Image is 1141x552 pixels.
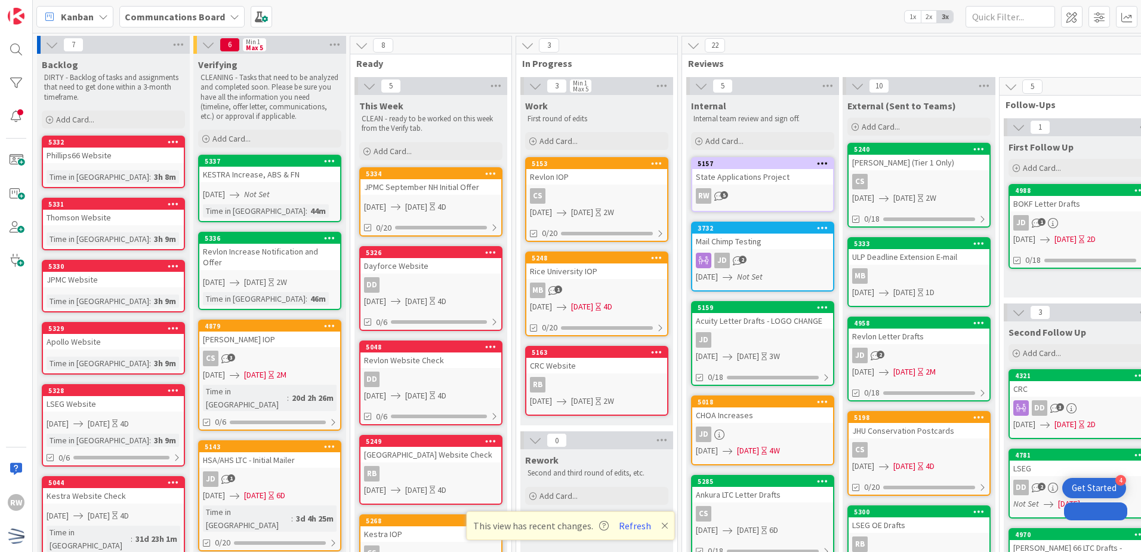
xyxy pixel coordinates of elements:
span: Add Card... [539,136,578,146]
div: 5285 [692,476,833,487]
div: 5248 [532,254,667,262]
div: 5163 [526,347,667,358]
span: [DATE] [1054,418,1077,431]
div: 5329Apollo Website [43,323,184,349]
div: 2W [603,206,614,219]
div: 46m [307,292,329,305]
div: MB [849,268,989,284]
div: JHU Conservation Postcards [849,423,989,438]
div: CS [852,174,868,189]
div: 4D [603,300,612,313]
span: : [149,295,151,308]
div: Dayforce Website [360,258,501,274]
img: avatar [8,528,24,544]
span: Ready [356,57,497,69]
div: 5337 [199,156,340,167]
div: RW [696,188,711,204]
div: 5300LSEG OE Drafts [849,507,989,533]
div: 5328 [43,385,184,396]
span: [DATE] [530,300,552,313]
div: RB [526,377,667,392]
span: 8 [373,38,393,53]
span: [DATE] [852,286,874,299]
span: 0/20 [542,321,557,334]
div: DD [360,277,501,293]
div: 5048Revlon Website Check [360,342,501,368]
i: Not Set [737,271,763,282]
span: 2 [877,351,884,358]
span: 2x [921,11,937,23]
div: Thomson Website [43,210,184,225]
span: 3x [937,11,953,23]
span: [DATE] [405,390,427,402]
span: 1 [1038,218,1046,226]
div: DD [364,277,380,293]
span: [DATE] [405,295,427,308]
span: 0/6 [215,416,226,428]
span: 5 [720,191,728,199]
div: 5336 [205,234,340,243]
div: 5198 [849,412,989,423]
div: Time in [GEOGRAPHIC_DATA] [47,170,149,183]
div: 5153Revlon IOP [526,158,667,185]
div: 5153 [532,160,667,168]
div: JD [1013,215,1029,231]
span: [DATE] [203,276,225,289]
span: [DATE] [364,201,386,213]
span: [DATE] [852,366,874,378]
span: 10 [869,79,889,93]
div: 5331Thomson Website [43,199,184,225]
div: CS [526,188,667,204]
div: 2W [276,276,287,289]
span: Add Card... [1023,162,1061,173]
span: 5 [1022,79,1043,94]
span: 0/6 [376,316,387,329]
div: 5337 [205,157,340,165]
div: 5048 [366,343,501,351]
div: 5336Revlon Increase Notification and Offer [199,233,340,270]
span: [DATE] [737,444,759,457]
img: Visit kanbanzone.com [8,8,24,24]
div: 3732 [698,224,833,232]
span: : [149,357,151,370]
p: CLEANING - Tasks that need to be analyzed and completed soon. Please be sure you have all the inf... [201,73,339,121]
span: 0/20 [376,222,391,234]
div: DD [364,372,380,387]
span: This Week [359,100,403,112]
span: 0/20 [542,227,557,240]
div: Revlon Website Check [360,352,501,368]
div: 5331 [43,199,184,210]
div: 5153 [526,158,667,169]
div: MB [852,268,868,284]
div: CS [852,442,868,458]
div: CS [849,442,989,458]
span: In Progress [522,57,662,69]
div: 4D [437,295,446,308]
div: CS [849,174,989,189]
div: 5330 [48,262,184,271]
div: 4879 [199,321,340,332]
div: 5018 [698,398,833,406]
span: [DATE] [1054,233,1077,246]
div: 4W [769,444,780,457]
span: [DATE] [696,271,718,283]
div: 4D [120,418,129,430]
div: CS [692,506,833,522]
div: 4958 [849,318,989,329]
div: 5334 [366,170,501,178]
div: 2W [603,395,614,407]
p: First round of edits [528,114,666,124]
span: [DATE] [244,369,266,381]
div: 5329 [43,323,184,334]
span: Second Follow Up [1009,326,1086,338]
span: External (Sent to Teams) [847,100,956,112]
span: [DATE] [203,188,225,201]
div: 5329 [48,324,184,333]
div: Revlon Increase Notification and Offer [199,244,340,270]
div: 5330 [43,261,184,272]
div: 3h 8m [151,170,179,183]
div: JD [696,427,711,442]
div: Max 5 [246,45,263,51]
div: RW [692,188,833,204]
div: Phillips66 Website [43,148,184,163]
